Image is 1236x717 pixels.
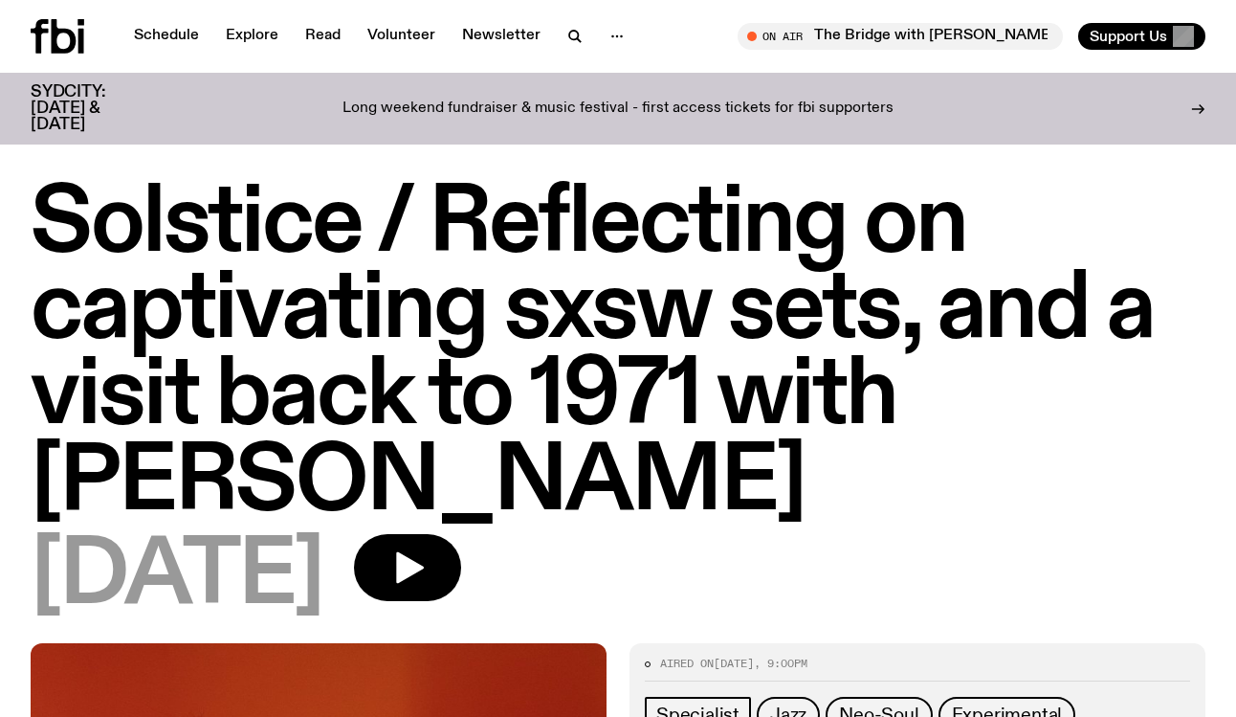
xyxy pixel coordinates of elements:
[294,23,352,50] a: Read
[1078,23,1205,50] button: Support Us
[356,23,447,50] a: Volunteer
[1090,28,1167,45] span: Support Us
[342,101,894,118] p: Long weekend fundraiser & music festival - first access tickets for fbi supporters
[754,656,807,671] span: , 9:00pm
[714,656,754,671] span: [DATE]
[31,534,323,620] span: [DATE]
[31,84,153,133] h3: SYDCITY: [DATE] & [DATE]
[738,23,1063,50] button: On AirThe Bridge with [PERSON_NAME]
[451,23,552,50] a: Newsletter
[214,23,290,50] a: Explore
[31,182,1205,527] h1: Solstice / Reflecting on captivating sxsw sets, and a visit back to 1971 with [PERSON_NAME]
[122,23,210,50] a: Schedule
[660,656,714,671] span: Aired on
